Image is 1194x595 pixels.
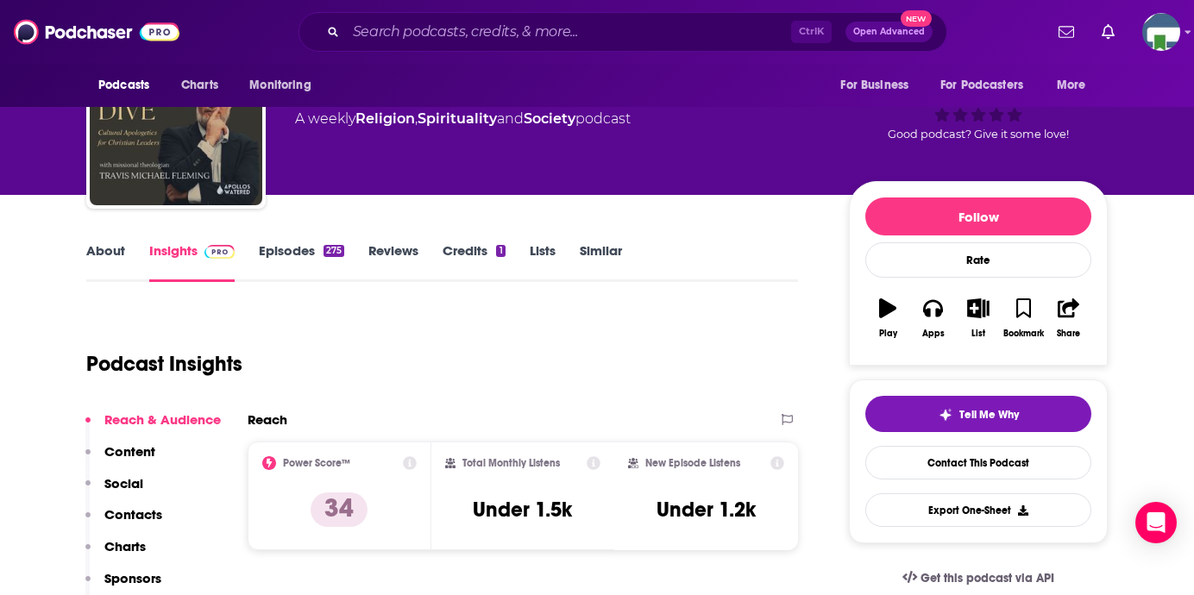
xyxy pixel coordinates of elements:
[971,329,985,339] div: List
[939,408,952,422] img: tell me why sparkle
[580,242,622,282] a: Similar
[1057,329,1080,339] div: Share
[104,411,221,428] p: Reach & Audience
[149,242,235,282] a: InsightsPodchaser Pro
[879,329,897,339] div: Play
[104,443,155,460] p: Content
[85,443,155,475] button: Content
[865,396,1091,432] button: tell me why sparkleTell Me Why
[104,570,161,586] p: Sponsors
[865,446,1091,479] a: Contact This Podcast
[940,73,1023,97] span: For Podcasters
[283,457,350,469] h2: Power Score™
[415,110,418,127] span: ,
[237,69,333,102] button: open menu
[910,287,955,349] button: Apps
[85,506,162,538] button: Contacts
[324,245,344,257] div: 275
[204,245,235,259] img: Podchaser Pro
[1003,329,1044,339] div: Bookmark
[840,73,908,97] span: For Business
[248,411,287,428] h2: Reach
[104,506,162,523] p: Contacts
[86,242,125,282] a: About
[956,287,1001,349] button: List
[311,492,368,527] p: 34
[298,12,947,52] div: Search podcasts, credits, & more...
[90,33,262,205] img: Ministry Deep Dive
[85,475,143,507] button: Social
[1135,502,1177,543] div: Open Intercom Messenger
[1052,17,1081,47] a: Show notifications dropdown
[645,457,740,469] h2: New Episode Listens
[497,110,524,127] span: and
[865,197,1091,235] button: Follow
[98,73,149,97] span: Podcasts
[1142,13,1180,51] span: Logged in as KCMedia
[1142,13,1180,51] button: Show profile menu
[828,69,930,102] button: open menu
[181,73,218,97] span: Charts
[86,351,242,377] h1: Podcast Insights
[473,497,572,523] h3: Under 1.5k
[443,242,505,282] a: Credits1
[888,128,1069,141] span: Good podcast? Give it some love!
[530,242,556,282] a: Lists
[104,538,146,554] p: Charts
[922,329,945,339] div: Apps
[853,28,925,36] span: Open Advanced
[865,287,910,349] button: Play
[346,18,791,46] input: Search podcasts, credits, & more...
[1001,287,1046,349] button: Bookmark
[170,69,229,102] a: Charts
[1046,287,1091,349] button: Share
[368,242,418,282] a: Reviews
[865,242,1091,278] div: Rate
[295,109,631,129] div: A weekly podcast
[901,10,932,27] span: New
[959,408,1019,422] span: Tell Me Why
[865,493,1091,527] button: Export One-Sheet
[104,475,143,492] p: Social
[462,457,560,469] h2: Total Monthly Listens
[355,110,415,127] a: Religion
[259,242,344,282] a: Episodes275
[418,110,497,127] a: Spirituality
[86,69,172,102] button: open menu
[791,21,832,43] span: Ctrl K
[657,497,756,523] h3: Under 1.2k
[1057,73,1086,97] span: More
[85,411,221,443] button: Reach & Audience
[1142,13,1180,51] img: User Profile
[524,110,575,127] a: Society
[845,22,933,42] button: Open AdvancedNew
[1095,17,1122,47] a: Show notifications dropdown
[249,73,311,97] span: Monitoring
[929,69,1048,102] button: open menu
[496,245,505,257] div: 1
[85,538,146,570] button: Charts
[1045,69,1108,102] button: open menu
[14,16,179,48] img: Podchaser - Follow, Share and Rate Podcasts
[921,571,1054,586] span: Get this podcast via API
